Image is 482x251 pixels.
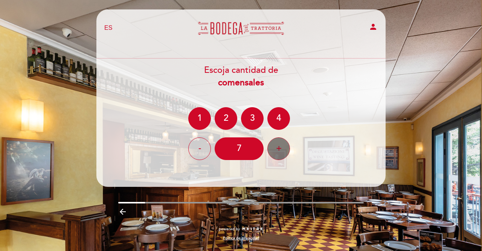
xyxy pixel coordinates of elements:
[223,236,259,241] a: Política de privacidad
[267,137,290,160] div: +
[188,107,211,130] div: 1
[118,207,127,216] i: arrow_backward
[369,22,378,31] i: person
[96,64,386,89] div: Escoja cantidad de
[188,137,211,160] div: -
[242,227,263,231] img: MEITRE
[215,137,264,160] div: 7
[218,77,264,88] b: comensales
[267,107,290,130] div: 4
[241,107,264,130] div: 3
[194,18,288,38] a: La Bodega de la Trattoria - Dos [PERSON_NAME]
[369,22,378,34] button: person
[219,226,240,232] span: powered by
[215,107,237,130] div: 2
[219,226,263,232] a: powered by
